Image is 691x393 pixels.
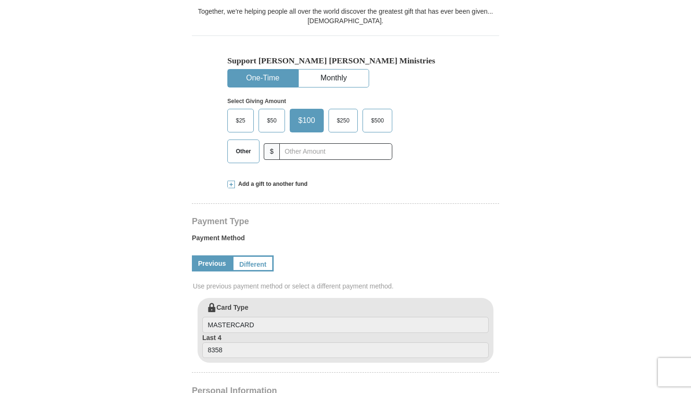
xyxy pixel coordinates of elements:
[264,143,280,160] span: $
[202,303,489,333] label: Card Type
[231,144,256,158] span: Other
[193,281,500,291] span: Use previous payment method or select a different payment method.
[232,255,274,271] a: Different
[192,233,499,247] label: Payment Method
[202,317,489,333] input: Card Type
[192,255,232,271] a: Previous
[366,114,389,128] span: $500
[228,70,298,87] button: One-Time
[192,218,499,225] h4: Payment Type
[299,70,369,87] button: Monthly
[202,333,489,358] label: Last 4
[202,342,489,358] input: Last 4
[227,56,464,66] h5: Support [PERSON_NAME] [PERSON_NAME] Ministries
[192,7,499,26] div: Together, we're helping people all over the world discover the greatest gift that has ever been g...
[235,180,308,188] span: Add a gift to another fund
[332,114,354,128] span: $250
[231,114,250,128] span: $25
[262,114,281,128] span: $50
[227,98,286,105] strong: Select Giving Amount
[294,114,320,128] span: $100
[279,143,392,160] input: Other Amount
